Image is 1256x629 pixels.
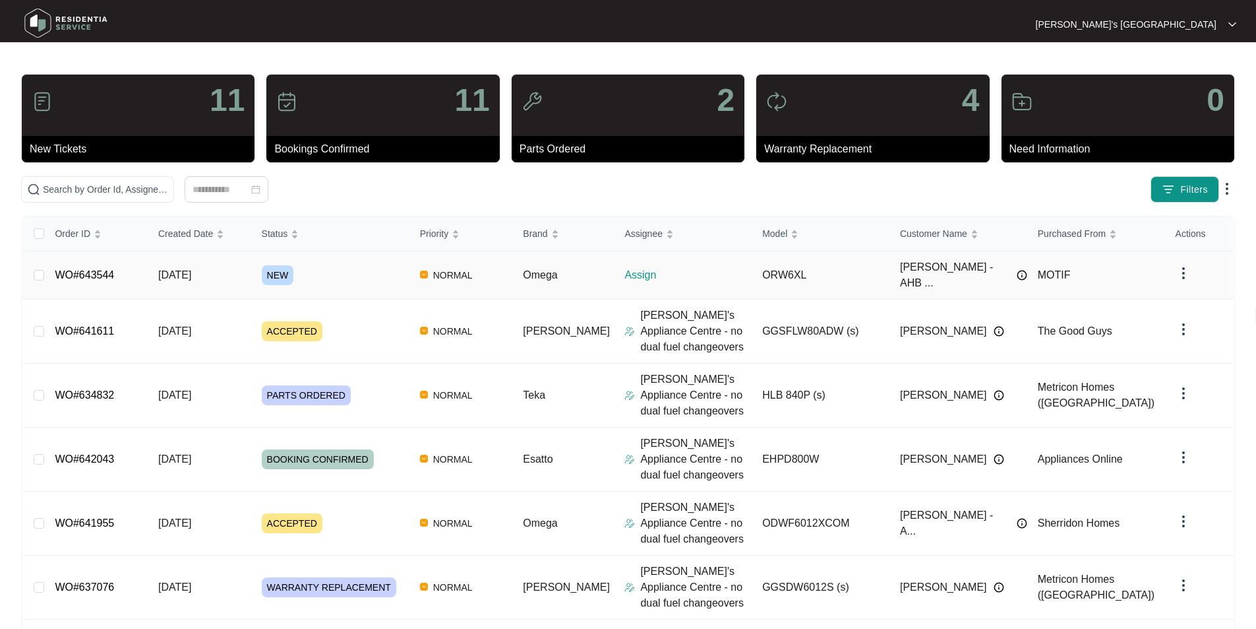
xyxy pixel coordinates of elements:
[20,3,112,43] img: residentia service logo
[640,308,752,355] p: [PERSON_NAME]'s Appliance Centre - no dual fuel changeovers
[1176,513,1191,529] img: dropdown arrow
[1219,181,1235,197] img: dropdown arrow
[994,390,1004,401] img: Info icon
[900,579,987,595] span: [PERSON_NAME]
[523,453,553,465] span: Esatto
[420,455,428,463] img: Vercel Logo
[27,183,40,196] img: search-icon
[1038,574,1154,601] span: Metricon Homes ([GEOGRAPHIC_DATA])
[1027,216,1165,251] th: Purchased From
[762,226,787,241] span: Model
[158,517,191,529] span: [DATE]
[1176,449,1191,465] img: dropdown arrow
[428,451,478,467] span: NORMAL
[520,141,744,157] p: Parts Ordered
[1207,84,1224,116] p: 0
[262,513,322,533] span: ACCEPTED
[251,216,409,251] th: Status
[1176,321,1191,337] img: dropdown arrow
[994,582,1004,593] img: Info icon
[1009,141,1234,157] p: Need Information
[523,389,545,401] span: Teka
[900,259,1010,291] span: [PERSON_NAME] - AHB ...
[614,216,752,251] th: Assignee
[262,226,288,241] span: Status
[1176,578,1191,593] img: dropdown arrow
[752,428,889,492] td: EHPD800W
[1038,226,1106,241] span: Purchased From
[752,492,889,556] td: ODWF6012XCOM
[276,91,297,112] img: icon
[962,84,980,116] p: 4
[624,518,635,529] img: Assigner Icon
[752,251,889,300] td: ORW6XL
[428,323,478,339] span: NORMAL
[420,327,428,335] img: Vercel Logo
[1165,216,1234,251] th: Actions
[262,449,374,469] span: BOOKING CONFIRMED
[262,385,351,405] span: PARTS ORDERED
[900,226,967,241] span: Customer Name
[274,141,499,157] p: Bookings Confirmed
[262,265,294,285] span: NEW
[994,454,1004,465] img: Info icon
[1036,18,1216,31] p: [PERSON_NAME]'s [GEOGRAPHIC_DATA]
[1176,385,1191,401] img: dropdown arrow
[640,564,752,611] p: [PERSON_NAME]'s Appliance Centre - no dual fuel changeovers
[454,84,489,116] p: 11
[624,326,635,337] img: Assigner Icon
[624,454,635,465] img: Assigner Icon
[55,226,90,241] span: Order ID
[210,84,245,116] p: 11
[512,216,614,251] th: Brand
[409,216,513,251] th: Priority
[428,515,478,531] span: NORMAL
[900,451,987,467] span: [PERSON_NAME]
[55,581,114,593] a: WO#637076
[262,321,322,341] span: ACCEPTED
[55,269,114,281] a: WO#643544
[900,387,987,403] span: [PERSON_NAME]
[1228,21,1236,28] img: dropdown arrow
[55,453,114,465] a: WO#642043
[752,216,889,251] th: Model
[158,269,191,281] span: [DATE]
[994,326,1004,337] img: Info icon
[766,91,787,112] img: icon
[32,91,53,112] img: icon
[624,390,635,401] img: Assigner Icon
[1180,183,1208,197] span: Filters
[1017,270,1027,281] img: Info icon
[420,271,428,279] img: Vercel Logo
[1038,325,1112,337] span: The Good Guys
[1017,518,1027,529] img: Info icon
[1011,91,1032,112] img: icon
[428,267,478,283] span: NORMAL
[428,579,478,595] span: NORMAL
[1038,453,1123,465] span: Appliances Online
[1038,269,1071,281] span: MOTIF
[262,578,396,597] span: WARRANTY REPLACEMENT
[55,517,114,529] a: WO#641955
[1038,517,1120,529] span: Sherridon Homes
[44,216,148,251] th: Order ID
[640,436,752,483] p: [PERSON_NAME]'s Appliance Centre - no dual fuel changeovers
[1162,183,1175,196] img: filter icon
[43,182,168,197] input: Search by Order Id, Assignee Name, Customer Name, Brand and Model
[752,556,889,620] td: GGSDW6012S (s)
[900,508,1010,539] span: [PERSON_NAME] - A...
[900,323,987,339] span: [PERSON_NAME]
[158,453,191,465] span: [DATE]
[158,581,191,593] span: [DATE]
[55,389,114,401] a: WO#634832
[523,226,547,241] span: Brand
[420,391,428,399] img: Vercel Logo
[640,500,752,547] p: [PERSON_NAME]'s Appliance Centre - no dual fuel changeovers
[764,141,989,157] p: Warranty Replacement
[420,519,428,527] img: Vercel Logo
[624,582,635,593] img: Assigner Icon
[1038,381,1154,409] span: Metricon Homes ([GEOGRAPHIC_DATA])
[640,372,752,419] p: [PERSON_NAME]'s Appliance Centre - no dual fuel changeovers
[523,269,557,281] span: Omega
[30,141,254,157] p: New Tickets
